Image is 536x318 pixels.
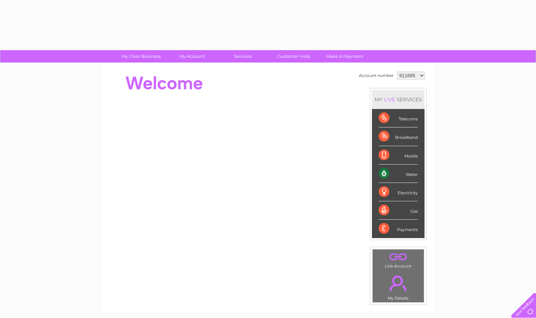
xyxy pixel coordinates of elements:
a: Make A Payment [317,50,372,63]
div: MY SERVICES [372,90,425,109]
td: Account number [357,70,395,81]
div: LIVE [383,96,397,103]
div: Electricity [379,183,418,201]
div: Telecoms [379,109,418,127]
a: Customer Help [266,50,321,63]
a: Services [215,50,271,63]
a: My Clear Business [113,50,169,63]
div: Mobile [379,146,418,165]
div: Water [379,165,418,183]
div: Gas [379,201,418,220]
a: My Account [164,50,220,63]
div: Broadband [379,127,418,146]
a: . [374,272,422,295]
td: My Details [372,270,424,303]
div: Payments [379,220,418,238]
a: . [374,251,422,263]
td: Link Account [372,249,424,270]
